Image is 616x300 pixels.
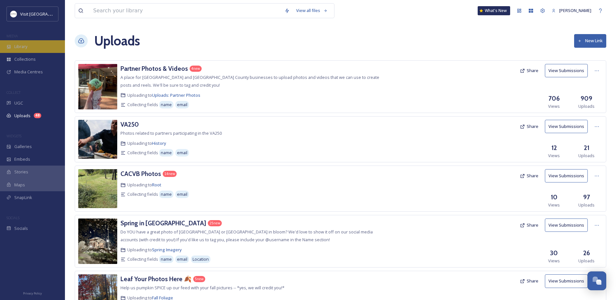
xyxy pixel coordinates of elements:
[177,191,187,197] span: email
[94,31,140,51] a: Uploads
[578,202,595,208] span: Uploads
[177,150,187,156] span: email
[120,219,206,228] a: Spring in [GEOGRAPHIC_DATA]
[161,256,172,262] span: name
[550,248,558,258] h3: 30
[120,65,188,72] h3: Partner Photos & Videos
[548,94,560,103] h3: 706
[90,4,281,18] input: Search your library
[78,219,117,264] img: a13b09d0-28ab-466f-b09f-440e56c324e5.jpg
[14,100,23,106] span: UGC
[120,170,161,178] h3: CACVB Photos
[177,256,187,262] span: email
[583,248,590,258] h3: 26
[152,182,161,188] span: Root
[152,92,200,98] a: Uploads: Partner Photos
[293,4,331,17] a: View all files
[548,103,560,109] span: Views
[23,289,42,297] a: Privacy Policy
[545,274,591,288] a: View Submissions
[120,169,161,179] a: CACVB Photos
[14,156,30,162] span: Embeds
[34,113,41,118] div: 48
[545,169,591,182] a: View Submissions
[23,291,42,295] span: Privacy Policy
[584,143,589,153] h3: 21
[193,276,205,282] div: 5 new
[14,194,32,201] span: SnapLink
[10,11,17,17] img: Circle%20Logo.png
[78,64,117,109] img: 0192750f-9c48-4ee0-83ab-2d3f98163269.jpg
[517,64,542,77] button: Share
[574,34,606,47] button: New Link
[120,64,188,73] a: Partner Photos & Videos
[127,182,161,188] span: Uploading to
[548,4,595,17] a: [PERSON_NAME]
[163,171,177,177] div: 14 new
[208,220,222,226] div: 25 new
[545,64,588,77] button: View Submissions
[478,6,510,15] a: What's New
[6,33,18,38] span: MEDIA
[14,44,27,50] span: Library
[578,103,595,109] span: Uploads
[14,69,43,75] span: Media Centres
[14,113,31,119] span: Uploads
[14,225,28,231] span: Socials
[161,102,172,108] span: name
[548,153,560,159] span: Views
[127,92,200,98] span: Uploading to
[578,153,595,159] span: Uploads
[127,256,158,262] span: Collecting fields
[14,169,28,175] span: Stories
[120,74,379,88] span: A place for [GEOGRAPHIC_DATA] and [GEOGRAPHIC_DATA] County businesses to upload photos and videos...
[517,120,542,133] button: Share
[120,130,222,136] span: Photos related to partners participating in the VA250
[120,219,206,227] h3: Spring in [GEOGRAPHIC_DATA]
[548,202,560,208] span: Views
[120,229,373,243] span: Do YOU have a great photo of [GEOGRAPHIC_DATA] or [GEOGRAPHIC_DATA] in bloom? We'd love to show i...
[78,169,117,208] img: 6f6f225b-fa44-4e38-b571-95e6add27ab7.jpg
[551,143,557,153] h3: 12
[545,120,591,133] a: View Submissions
[127,150,158,156] span: Collecting fields
[152,140,166,146] a: History
[545,219,591,232] a: View Submissions
[545,120,588,133] button: View Submissions
[120,120,139,129] a: VA250
[161,191,172,197] span: name
[20,11,70,17] span: Visit [GEOGRAPHIC_DATA]
[78,120,117,159] img: -Farm%2520to%2520Batteau.jpg
[559,7,591,13] span: [PERSON_NAME]
[120,275,192,283] h3: Leaf Your Photos Here 🍂
[583,193,590,202] h3: 97
[581,94,592,103] h3: 909
[517,275,542,287] button: Share
[127,247,182,253] span: Uploading to
[545,64,591,77] a: View Submissions
[545,169,588,182] button: View Submissions
[161,150,172,156] span: name
[587,271,606,290] button: Open Chat
[177,102,187,108] span: email
[14,182,25,188] span: Maps
[152,247,182,253] a: Spring Imagery
[127,102,158,108] span: Collecting fields
[14,144,32,150] span: Galleries
[190,66,202,72] div: 4 new
[14,56,36,62] span: Collections
[548,258,560,264] span: Views
[545,219,588,232] button: View Submissions
[120,274,192,284] a: Leaf Your Photos Here 🍂
[551,193,558,202] h3: 10
[120,120,139,128] h3: VA250
[193,256,209,262] span: Location
[127,191,158,197] span: Collecting fields
[6,215,19,220] span: SOCIALS
[6,133,21,138] span: WIDGETS
[578,258,595,264] span: Uploads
